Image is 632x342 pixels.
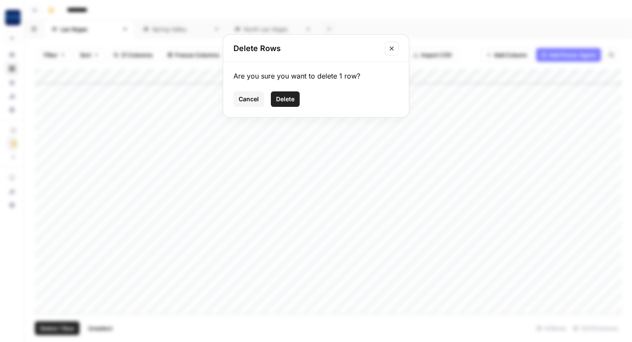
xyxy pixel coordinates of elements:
[276,95,295,103] span: Delete
[233,71,399,81] div: Are you sure you want to delete 1 row?
[239,95,259,103] span: Cancel
[385,42,399,55] button: Close modal
[233,91,264,107] button: Cancel
[233,42,380,54] h2: Delete Rows
[271,91,300,107] button: Delete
